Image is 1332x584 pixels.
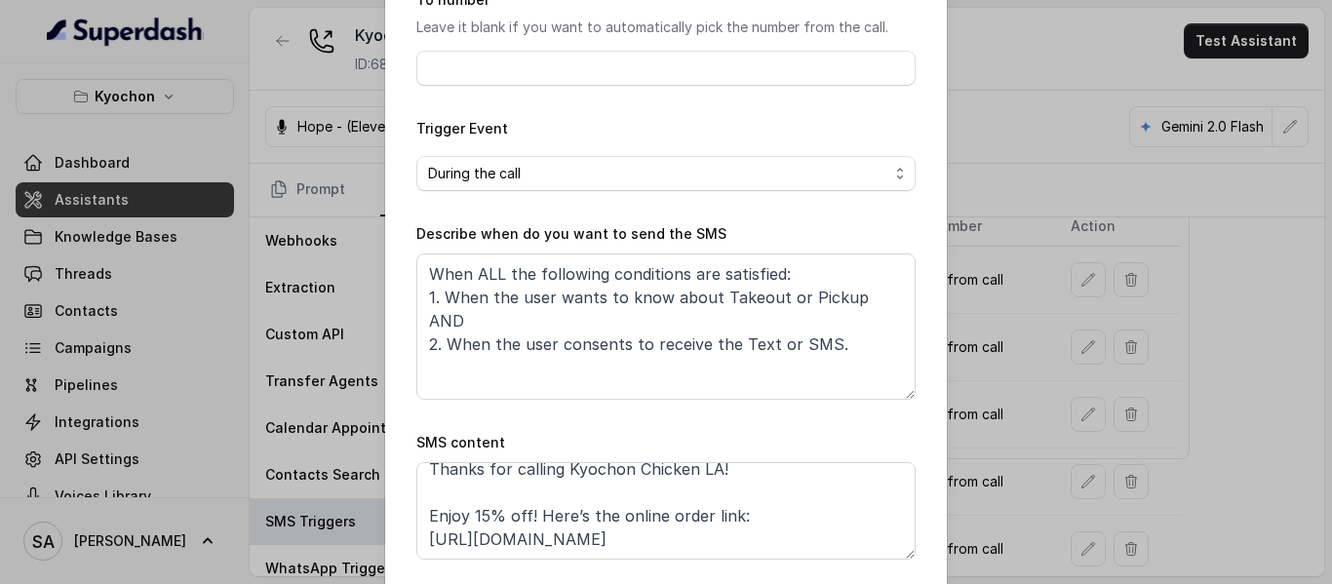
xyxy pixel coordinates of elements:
[416,225,726,242] label: Describe when do you want to send the SMS
[416,434,505,450] label: SMS content
[416,16,916,39] p: Leave it blank if you want to automatically pick the number from the call.
[416,156,916,191] button: During the call
[416,253,916,400] textarea: When ALL the following conditions are satisfied: 1. When the user wants to know about Takeout or ...
[428,162,888,185] span: During the call
[416,462,916,560] textarea: Thanks for calling Kyochon Chicken LA! Enjoy 15% off! Here’s the online order link: [URL][DOMAIN_...
[416,120,508,136] label: Trigger Event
